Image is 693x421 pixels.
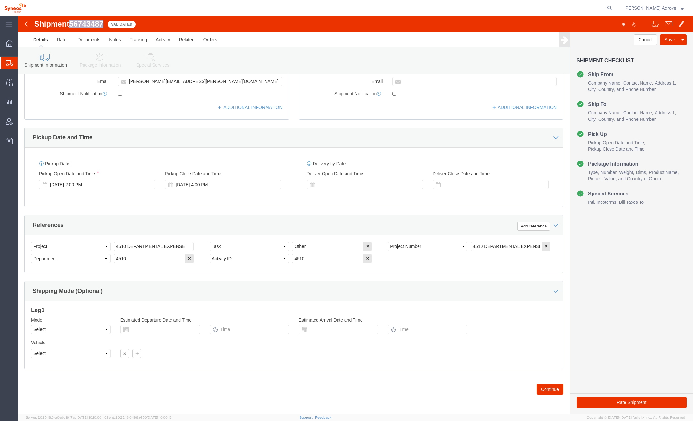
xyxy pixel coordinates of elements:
[624,4,684,12] button: [PERSON_NAME] Adrove
[104,416,172,419] span: Client: 2025.18.0-198a450
[147,416,172,419] span: [DATE] 10:06:13
[299,416,315,419] a: Support
[624,4,676,12] span: Irene Perez Adrove
[4,3,26,13] img: logo
[587,415,685,420] span: Copyright © [DATE]-[DATE] Agistix Inc., All Rights Reserved
[26,416,101,419] span: Server: 2025.18.0-a0edd1917ac
[315,416,331,419] a: Feedback
[18,16,693,414] iframe: FS Legacy Container
[76,416,101,419] span: [DATE] 10:10:00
